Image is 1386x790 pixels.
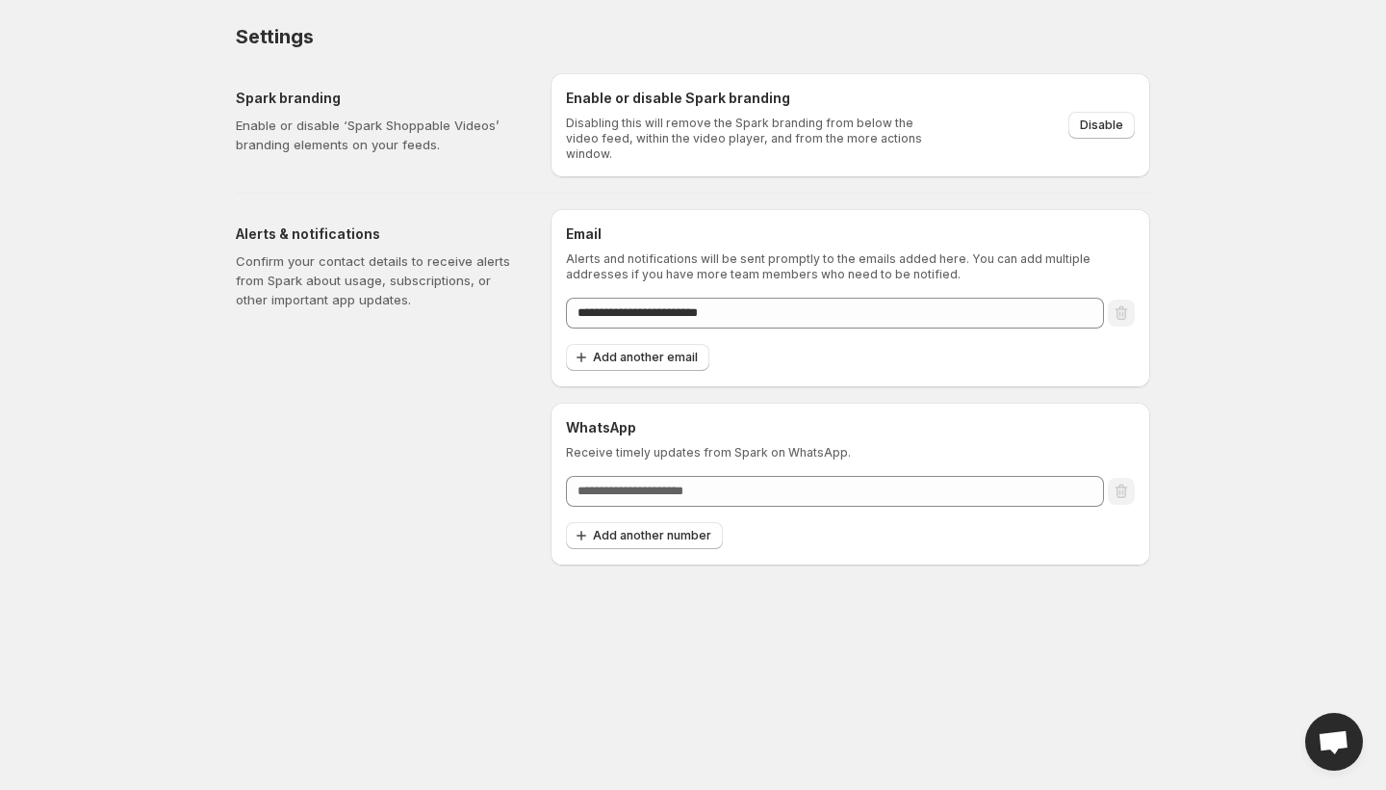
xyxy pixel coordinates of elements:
span: Add another email [593,350,698,365]
p: Confirm your contact details to receive alerts from Spark about usage, subscriptions, or other im... [236,251,520,309]
h6: Email [566,224,1135,244]
p: Enable or disable ‘Spark Shoppable Videos’ branding elements on your feeds. [236,116,520,154]
h6: Enable or disable Spark branding [566,89,935,108]
button: Add another number [566,522,723,549]
span: Disable [1080,118,1123,133]
span: Add another number [593,528,711,543]
span: Settings [236,25,313,48]
h5: Spark branding [236,89,520,108]
p: Disabling this will remove the Spark branding from below the video feed, within the video player,... [566,116,935,162]
button: Add another email [566,344,709,371]
h6: WhatsApp [566,418,1135,437]
button: Disable [1068,112,1135,139]
a: Open chat [1305,713,1363,771]
p: Alerts and notifications will be sent promptly to the emails added here. You can add multiple add... [566,251,1135,282]
p: Receive timely updates from Spark on WhatsApp. [566,445,1135,461]
h5: Alerts & notifications [236,224,520,244]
